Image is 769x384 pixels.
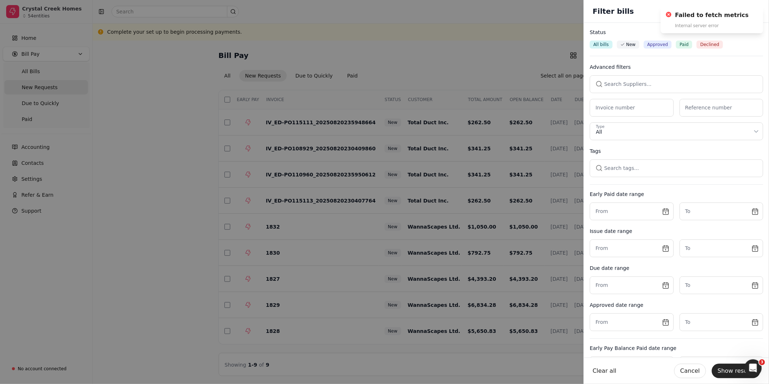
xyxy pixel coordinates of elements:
button: Approved [644,41,672,49]
span: All bills [593,41,609,48]
button: To [680,313,764,331]
span: New [626,41,636,48]
div: Advanced filters [590,63,763,71]
button: New [617,41,639,49]
div: Approved date range [590,301,763,309]
label: From [596,245,608,252]
button: To [680,203,764,220]
label: To [685,281,691,289]
label: To [685,208,691,215]
h2: Filter bills [593,6,634,17]
div: Failed to fetch metrics [675,11,749,20]
label: Invoice number [596,104,635,112]
div: Early Pay Balance Paid date range [590,345,763,352]
label: From [596,208,608,215]
button: From [590,313,674,331]
button: To [680,276,764,294]
button: Paid [676,41,692,49]
button: To [680,356,764,374]
button: From [590,276,674,294]
label: From [596,318,608,326]
label: Reference number [685,104,732,112]
button: To [680,239,764,257]
label: To [685,245,691,252]
button: All bills [590,41,613,49]
div: Type [596,124,605,130]
button: From [590,239,674,257]
div: Internal server error [675,22,749,29]
div: Early Paid date range [590,191,763,198]
button: From [590,356,674,374]
label: To [685,318,691,326]
label: From [596,281,608,289]
button: Clear all [593,364,617,378]
span: Approved [647,41,668,48]
div: Status [590,29,763,36]
button: Cancel [674,364,706,378]
div: Tags [590,147,763,155]
span: Declined [700,41,719,48]
button: Declined [697,41,723,49]
div: Issue date range [590,228,763,235]
span: 3 [759,359,765,365]
span: Paid [680,41,689,48]
button: From [590,203,674,220]
button: Show results [712,364,760,378]
iframe: Intercom live chat [744,359,762,377]
div: Due date range [590,264,763,272]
